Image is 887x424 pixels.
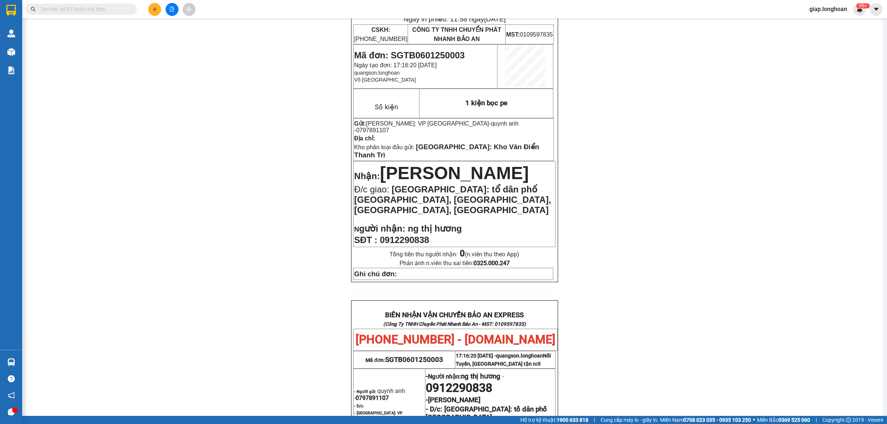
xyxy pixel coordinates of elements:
[473,260,510,267] strong: 0325.000.247
[460,251,519,258] span: (n.viên thu theo App)
[354,184,391,194] span: Đ/c giao:
[380,163,529,183] span: [PERSON_NAME]
[846,417,851,423] span: copyright
[594,416,595,424] span: |
[400,260,510,267] span: Phản ánh n.viên thu sai tiền:
[383,321,526,327] strong: (Công Ty TNHH Chuyển Phát Nhanh Bảo An - MST: 0109597835)
[8,408,15,416] span: message
[354,270,397,278] strong: Ghi chú đơn:
[354,120,366,127] strong: Gửi:
[354,27,407,42] span: [PHONE_NUMBER]
[757,416,810,424] span: Miền Bắc
[169,7,174,12] span: file-add
[354,70,400,76] span: quangson.longhoan
[354,144,539,158] span: Kho phân loại đầu gửi:
[152,7,157,12] span: plus
[456,353,551,367] span: quangson.longhoan
[403,15,506,23] span: Ngày in phiếu: 11:58 ngày
[484,15,506,23] span: [DATE]
[557,417,588,423] strong: 1900 633 818
[428,396,480,404] span: [PERSON_NAME]
[660,416,751,424] span: Miền Nam
[354,411,418,421] span: - [GEOGRAPHIC_DATA]: VP [GEOGRAPHIC_DATA]-
[41,5,128,13] input: Tìm tên, số ĐT hoặc mã đơn
[683,417,751,423] strong: 0708 023 035 - 0935 103 250
[31,7,36,12] span: search
[356,332,555,346] span: [PHONE_NUMBER] - [DOMAIN_NAME]
[371,27,390,33] strong: CSKH:
[456,353,551,367] span: 17:16:20 [DATE] -
[354,389,376,394] strong: - Người gửi:
[354,50,465,60] span: Mã đơn: SGTB0601250003
[460,248,465,259] strong: 0
[385,311,524,319] strong: BIÊN NHẬN VẬN CHUYỂN BẢO AN EXPRESS
[354,404,364,408] strong: - D/c:
[354,120,519,133] span: quynh anh -
[426,396,482,404] strong: -
[166,3,179,16] button: file-add
[856,6,863,13] img: icon-new-feature
[506,31,553,38] span: 0109597835
[354,235,377,245] strong: SĐT :
[465,99,507,107] span: 1 kiện bọc pe
[753,418,755,421] span: ⚪️
[356,127,389,133] span: 0797891107
[7,48,15,56] img: warehouse-icon
[354,77,416,83] span: Võ [GEOGRAPHIC_DATA]
[816,416,817,424] span: |
[6,5,16,16] img: logo-vxr
[426,381,492,395] span: 0912290838
[359,223,405,233] span: gười nhận:
[356,394,389,401] span: 0797891107
[354,225,405,233] strong: N
[803,4,853,14] span: giap.longhoan
[856,3,870,8] sup: 526
[408,223,462,233] span: ng thị hương
[500,373,504,380] span: -
[520,416,588,424] span: Hỗ trợ kỹ thuật:
[186,7,191,12] span: aim
[380,235,429,245] span: 0912290838
[426,372,500,380] strong: -
[428,373,500,380] span: Người nhận:
[412,27,501,42] span: CÔNG TY TNHH CHUYỂN PHÁT NHANH BẢO AN
[366,120,489,127] span: [PERSON_NAME]: VP [GEOGRAPHIC_DATA]
[778,417,810,423] strong: 0369 525 060
[354,171,380,181] span: Nhận:
[385,356,443,364] span: SGTB0601250003
[7,358,15,366] img: warehouse-icon
[354,120,519,133] span: -
[375,103,398,111] span: Số kiện
[183,3,196,16] button: aim
[354,387,405,401] span: quynh anh -
[7,30,15,37] img: warehouse-icon
[601,416,658,424] span: Cung cấp máy in - giấy in:
[8,392,15,399] span: notification
[148,3,161,16] button: plus
[354,143,539,159] span: [GEOGRAPHIC_DATA]: Kho Văn Điển Thanh Trì
[354,135,375,141] strong: Địa chỉ:
[456,353,551,367] span: Nối Tuyến, [GEOGRAPHIC_DATA] tận nơi
[506,31,520,38] strong: MST:
[426,405,442,413] strong: - D/c:
[354,62,436,68] span: Ngày tạo đơn: 17:16:20 [DATE]
[366,357,443,363] span: Mã đơn:
[873,6,880,13] span: caret-down
[7,66,15,74] img: solution-icon
[354,184,551,215] span: [GEOGRAPHIC_DATA]: tổ dân phố [GEOGRAPHIC_DATA], [GEOGRAPHIC_DATA], [GEOGRAPHIC_DATA], [GEOGRAPHI...
[8,375,15,382] span: question-circle
[461,372,500,380] span: ng thị hương
[390,251,519,258] span: Tổng tiền thu người nhận:
[870,3,883,16] button: caret-down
